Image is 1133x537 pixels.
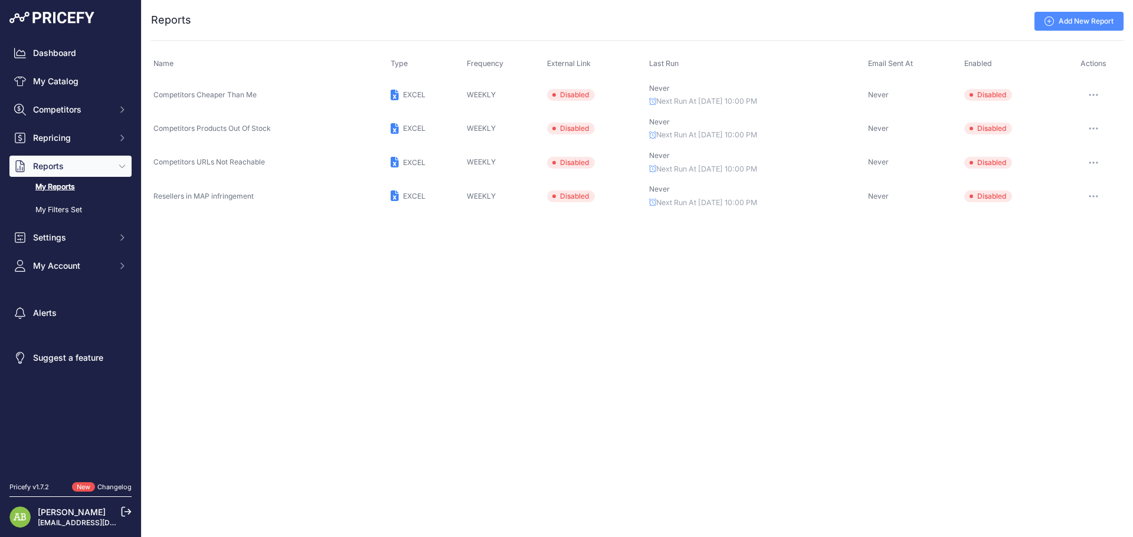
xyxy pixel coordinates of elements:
[153,157,265,166] span: Competitors URLs Not Reachable
[9,177,132,197] a: My Reports
[964,59,992,68] span: Enabled
[868,59,913,68] span: Email Sent At
[33,160,110,172] span: Reports
[33,260,110,272] span: My Account
[72,482,95,492] span: New
[964,190,1012,202] span: Disabled
[9,200,132,220] a: My Filters Set
[547,190,595,202] span: Disabled
[649,96,863,107] p: Next Run At [DATE] 10:00 PM
[467,124,496,133] span: WEEKLY
[9,302,132,324] a: Alerts
[547,89,595,101] span: Disabled
[964,123,1012,134] span: Disabled
[649,130,863,141] p: Next Run At [DATE] 10:00 PM
[153,90,257,99] span: Competitors Cheaper Than Me
[9,12,94,24] img: Pricefy Logo
[151,12,191,28] h2: Reports
[97,483,132,491] a: Changelog
[868,90,889,99] span: Never
[9,156,132,177] button: Reports
[9,42,132,468] nav: Sidebar
[1034,12,1124,31] a: Add New Report
[38,507,106,517] a: [PERSON_NAME]
[649,117,670,126] span: Never
[649,197,863,209] p: Next Run At [DATE] 10:00 PM
[649,164,863,175] p: Next Run At [DATE] 10:00 PM
[9,227,132,248] button: Settings
[9,42,132,64] a: Dashboard
[9,482,49,492] div: Pricefy v1.7.2
[153,124,271,133] span: Competitors Products Out Of Stock
[38,518,161,527] a: [EMAIL_ADDRESS][DOMAIN_NAME]
[868,157,889,166] span: Never
[1080,59,1106,68] span: Actions
[868,192,889,200] span: Never
[403,192,425,200] span: EXCEL
[547,157,595,169] span: Disabled
[403,158,425,167] span: EXCEL
[649,151,670,160] span: Never
[9,99,132,120] button: Competitors
[33,232,110,243] span: Settings
[33,104,110,116] span: Competitors
[547,59,591,68] span: External Link
[9,347,132,368] a: Suggest a feature
[467,59,503,68] span: Frequency
[467,157,496,166] span: WEEKLY
[467,192,496,200] span: WEEKLY
[391,59,408,68] span: Type
[547,123,595,134] span: Disabled
[649,84,670,93] span: Never
[649,185,670,193] span: Never
[649,59,679,68] span: Last Run
[467,90,496,99] span: WEEKLY
[868,124,889,133] span: Never
[964,89,1012,101] span: Disabled
[153,192,254,200] span: Resellers in MAP infringement
[33,132,110,144] span: Repricing
[9,71,132,92] a: My Catalog
[9,255,132,276] button: My Account
[964,157,1012,169] span: Disabled
[9,127,132,149] button: Repricing
[153,59,173,68] span: Name
[403,90,425,99] span: EXCEL
[403,124,425,133] span: EXCEL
